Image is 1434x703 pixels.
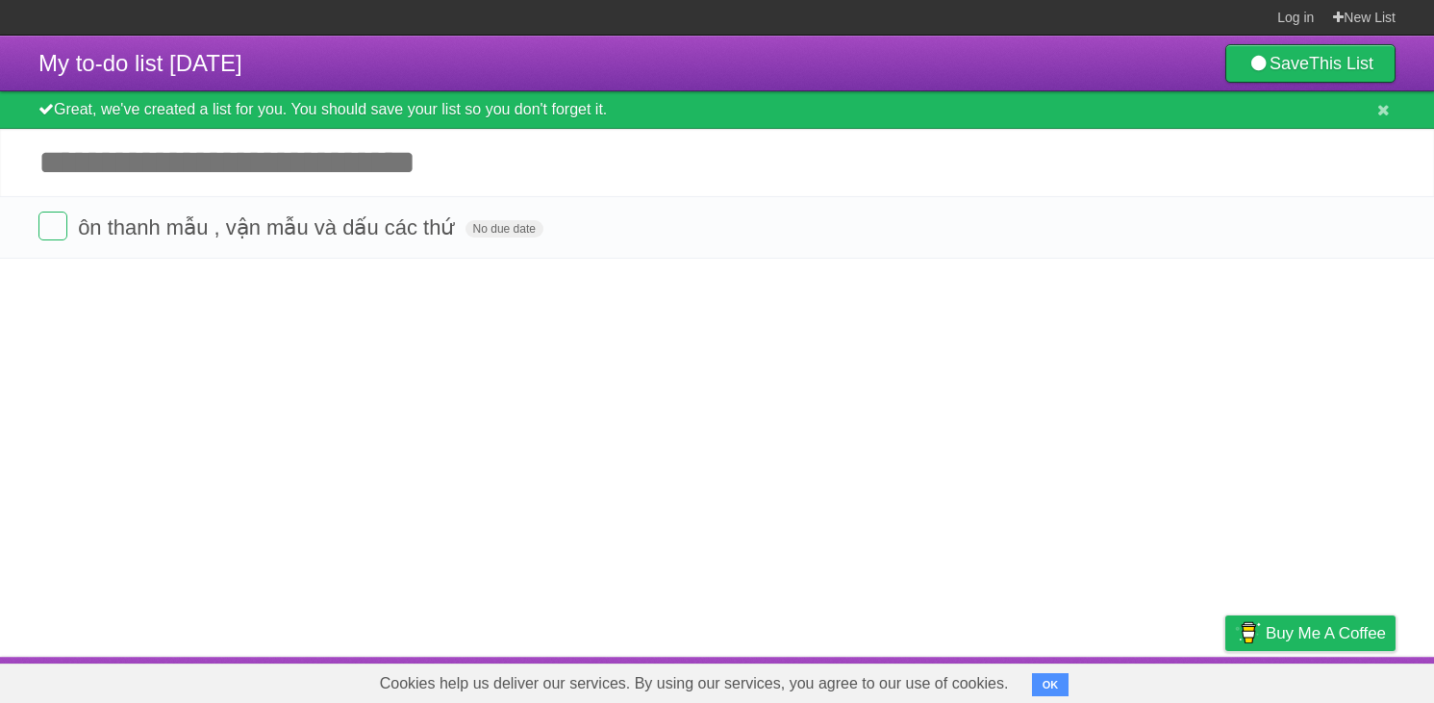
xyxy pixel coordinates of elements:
b: This List [1309,54,1373,73]
a: Terms [1135,662,1177,698]
a: Privacy [1200,662,1250,698]
button: OK [1032,673,1069,696]
span: Buy me a coffee [1266,616,1386,650]
a: Developers [1033,662,1111,698]
a: About [969,662,1010,698]
a: Buy me a coffee [1225,615,1396,651]
a: Suggest a feature [1274,662,1396,698]
a: SaveThis List [1225,44,1396,83]
span: No due date [465,220,543,238]
span: ôn thanh mẫu , vận mẫu và dấu các thứ [78,215,459,239]
span: Cookies help us deliver our services. By using our services, you agree to our use of cookies. [361,665,1028,703]
img: Buy me a coffee [1235,616,1261,649]
span: My to-do list [DATE] [38,50,242,76]
label: Done [38,212,67,240]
